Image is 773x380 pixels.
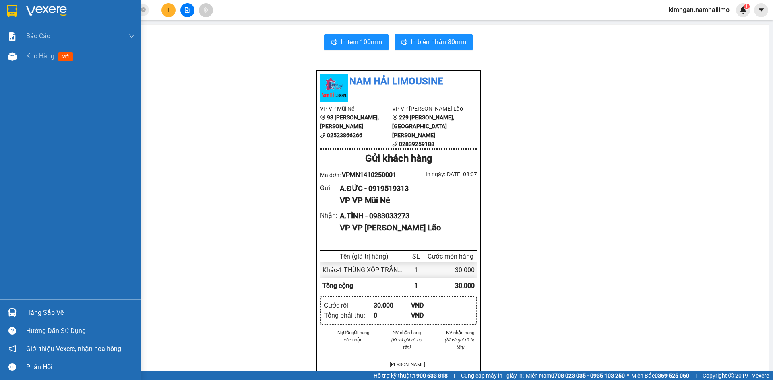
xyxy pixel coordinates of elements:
div: A.TÌNH - 0983033273 [340,210,471,222]
b: 93 [PERSON_NAME], [PERSON_NAME] [320,114,379,129]
span: down [128,33,135,39]
img: icon-new-feature [740,6,747,14]
span: Tổng cộng [322,282,353,290]
div: VND [411,300,449,310]
span: plus [166,7,172,13]
div: VND [411,310,449,320]
div: Cước món hàng [426,253,475,260]
li: Nam Hải Limousine [320,74,477,89]
div: 1 [408,262,424,278]
span: Kho hàng [26,52,54,60]
span: notification [8,345,16,353]
span: VPMN1410250001 [342,171,396,179]
li: NV nhận hàng [443,329,477,336]
div: In ngày: [DATE] 08:07 [399,170,477,179]
button: printerIn biên nhận 80mm [395,34,473,50]
span: Khác - 1 THÙNG XỐP TRẮNG (0) [322,266,412,274]
span: 30.000 [455,282,475,290]
span: environment [320,115,326,120]
span: | [695,371,697,380]
img: logo.jpg [4,4,32,32]
i: (Kí và ghi rõ họ tên) [391,337,422,350]
span: In tem 100mm [341,37,382,47]
div: 30.000 [374,300,411,310]
strong: 1900 633 818 [413,372,448,379]
span: kimngan.namhailimo [662,5,736,15]
div: Gửi : [320,183,340,193]
div: Gửi khách hàng [320,151,477,166]
span: printer [331,39,337,46]
li: Người gửi hàng xác nhận [336,329,370,343]
li: NV nhận hàng [390,329,424,336]
span: In biên nhận 80mm [411,37,466,47]
span: 1 [745,4,748,9]
span: caret-down [758,6,765,14]
button: file-add [180,3,194,17]
span: Miền Bắc [631,371,689,380]
div: Tổng phải thu : [324,310,374,320]
img: warehouse-icon [8,308,17,317]
span: 1 [414,282,418,290]
span: ⚪️ [627,374,629,377]
span: file-add [184,7,190,13]
button: caret-down [754,3,768,17]
span: Miền Nam [526,371,625,380]
b: 02523866266 [327,132,362,138]
img: logo.jpg [320,74,348,102]
div: 30.000 [424,262,477,278]
li: VP VP [PERSON_NAME] Lão [56,43,107,70]
div: Cước rồi : [324,300,374,310]
div: VP VP Mũi Né [340,194,471,207]
span: | [454,371,455,380]
div: 0 [374,310,411,320]
span: copyright [728,373,734,378]
div: SL [410,253,422,260]
span: mới [58,52,73,61]
b: 229 [PERSON_NAME], [GEOGRAPHIC_DATA][PERSON_NAME] [392,114,454,138]
span: question-circle [8,327,16,335]
div: Hàng sắp về [26,307,135,319]
sup: 1 [744,4,750,9]
span: environment [4,54,10,60]
div: Nhận : [320,210,340,220]
strong: 0369 525 060 [655,372,689,379]
span: Báo cáo [26,31,50,41]
li: VP VP Mũi Né [4,43,56,52]
button: plus [161,3,176,17]
span: aim [203,7,209,13]
span: message [8,363,16,371]
img: solution-icon [8,32,17,41]
button: aim [199,3,213,17]
span: phone [392,141,398,147]
button: printerIn tem 100mm [324,34,389,50]
li: Nam Hải Limousine [4,4,117,34]
span: phone [320,132,326,138]
div: A.ĐỨC - 0919519313 [340,183,471,194]
span: Cung cấp máy in - giấy in: [461,371,524,380]
li: VP VP Mũi Né [320,104,392,113]
img: logo-vxr [7,5,17,17]
span: environment [392,115,398,120]
strong: 0708 023 035 - 0935 103 250 [551,372,625,379]
div: Mã đơn: [320,170,399,180]
span: Hỗ trợ kỹ thuật: [374,371,448,380]
span: printer [401,39,407,46]
li: [PERSON_NAME] [390,361,424,368]
li: VP VP [PERSON_NAME] Lão [392,104,464,113]
div: Phản hồi [26,361,135,373]
div: Tên (giá trị hàng) [322,253,406,260]
span: Giới thiệu Vexere, nhận hoa hồng [26,344,121,354]
span: close-circle [141,6,146,14]
span: close-circle [141,7,146,12]
div: VP VP [PERSON_NAME] Lão [340,222,471,234]
b: 02839259188 [399,141,434,147]
div: Hướng dẫn sử dụng [26,325,135,337]
img: warehouse-icon [8,52,17,61]
i: (Kí và ghi rõ họ tên) [444,337,475,350]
